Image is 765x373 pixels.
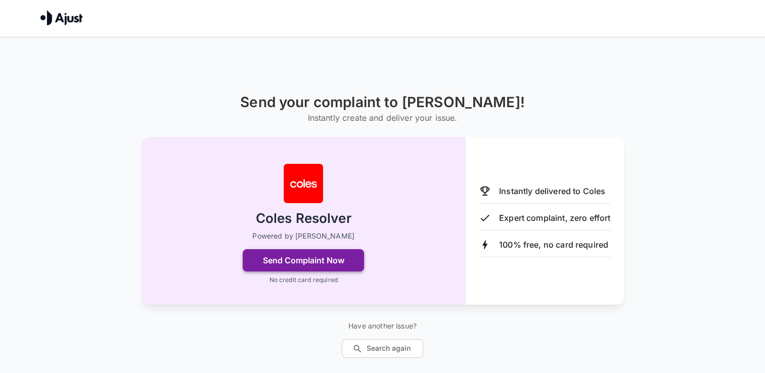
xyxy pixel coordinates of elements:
[283,163,324,204] img: Coles
[269,275,337,285] p: No credit card required
[240,111,525,125] h6: Instantly create and deliver your issue.
[499,239,608,251] p: 100% free, no card required
[240,94,525,111] h1: Send your complaint to [PERSON_NAME]!
[243,249,364,271] button: Send Complaint Now
[499,212,610,224] p: Expert complaint, zero effort
[342,339,423,358] button: Search again
[252,231,354,241] p: Powered by [PERSON_NAME]
[40,10,83,25] img: Ajust
[342,321,423,331] p: Have another issue?
[256,210,351,227] h2: Coles Resolver
[499,185,605,197] p: Instantly delivered to Coles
